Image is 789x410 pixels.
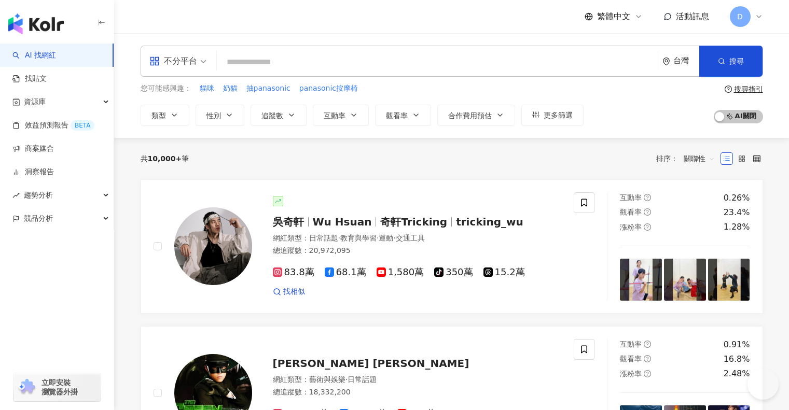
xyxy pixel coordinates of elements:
button: panasonic按摩椅 [299,83,358,94]
span: rise [12,192,20,199]
div: 共 筆 [141,154,189,163]
div: 排序： [656,150,721,167]
a: KOL Avatar吳奇軒Wu Hsuan奇軒Trickingtricking_wu網紅類型：日常話題·教育與學習·運動·交通工具總追蹤數：20,972,09583.8萬68.1萬1,580萬3... [141,179,763,314]
span: 關聯性 [684,150,715,167]
span: question-circle [644,194,651,201]
span: 繁體中文 [597,11,630,22]
div: 不分平台 [149,53,197,69]
span: D [737,11,743,22]
button: 合作費用預估 [437,105,515,125]
span: 互動率 [620,193,642,202]
div: 總追蹤數 ： 18,332,200 [273,387,562,398]
span: 找相似 [283,287,305,297]
button: 更多篩選 [521,105,584,125]
button: 奶貓 [223,83,238,94]
div: 總追蹤數 ： 20,972,095 [273,246,562,256]
span: 觀看率 [620,208,642,216]
button: 追蹤數 [251,105,307,125]
a: searchAI 找網紅 [12,50,56,61]
span: Wu Hsuan [313,216,372,228]
span: 奶貓 [223,83,238,94]
span: 追蹤數 [261,111,283,120]
div: 2.48% [724,368,750,379]
span: 趨勢分析 [24,183,53,207]
div: 1.28% [724,221,750,233]
a: 找貼文 [12,74,47,84]
button: 性別 [196,105,244,125]
img: logo [8,13,64,34]
span: 抽panasonic [246,83,290,94]
a: chrome extension立即安裝 瀏覽器外掛 [13,373,101,401]
span: [PERSON_NAME] [PERSON_NAME] [273,357,469,370]
span: question-circle [725,86,732,93]
span: appstore [149,56,160,66]
button: 互動率 [313,105,369,125]
button: 抽panasonic [246,83,291,94]
span: question-circle [644,370,651,377]
a: 效益預測報告BETA [12,120,94,131]
span: question-circle [644,341,651,348]
span: 資源庫 [24,90,46,114]
span: · [345,375,348,384]
span: 性別 [206,111,221,120]
span: 貓咪 [200,83,214,94]
span: 活動訊息 [676,11,709,21]
span: 15.2萬 [483,267,525,278]
span: 83.8萬 [273,267,314,278]
span: question-circle [644,355,651,362]
span: 吳奇軒 [273,216,304,228]
span: 日常話題 [348,375,377,384]
span: · [338,234,340,242]
span: panasonic按摩椅 [299,83,358,94]
div: 台灣 [673,56,699,65]
span: 10,000+ [148,154,182,163]
div: 23.4% [724,207,750,218]
span: 觀看率 [386,111,408,120]
span: 運動 [379,234,393,242]
img: chrome extension [17,379,37,395]
iframe: Help Scout Beacon - Open [748,369,779,400]
img: post-image [620,259,662,301]
span: 68.1萬 [325,267,366,278]
span: question-circle [644,223,651,231]
span: 更多篩選 [544,111,573,119]
a: 找相似 [273,287,305,297]
div: 16.8% [724,354,750,365]
span: · [377,234,379,242]
span: 交通工具 [396,234,425,242]
span: tricking_wu [456,216,523,228]
span: 漲粉率 [620,370,642,378]
div: 網紅類型 ： [273,233,562,244]
button: 搜尋 [699,46,763,77]
span: 互動率 [620,340,642,348]
div: 網紅類型 ： [273,375,562,385]
span: 立即安裝 瀏覽器外掛 [41,378,78,397]
span: · [393,234,395,242]
span: 教育與學習 [340,234,377,242]
span: 漲粉率 [620,223,642,231]
img: KOL Avatar [174,207,252,285]
span: 觀看率 [620,355,642,363]
span: 搜尋 [729,57,744,65]
span: 日常話題 [309,234,338,242]
button: 貓咪 [199,83,215,94]
div: 0.91% [724,339,750,350]
a: 商案媒合 [12,144,54,154]
button: 類型 [141,105,189,125]
span: 1,580萬 [377,267,424,278]
span: 競品分析 [24,207,53,230]
span: 類型 [151,111,166,120]
div: 搜尋指引 [734,85,763,93]
span: 350萬 [434,267,473,278]
span: 您可能感興趣： [141,83,191,94]
a: 洞察報告 [12,167,54,177]
img: post-image [664,259,706,301]
button: 觀看率 [375,105,431,125]
span: environment [662,58,670,65]
img: post-image [708,259,750,301]
div: 0.26% [724,192,750,204]
span: 互動率 [324,111,345,120]
span: 奇軒Tricking [380,216,447,228]
span: question-circle [644,208,651,216]
span: 合作費用預估 [448,111,492,120]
